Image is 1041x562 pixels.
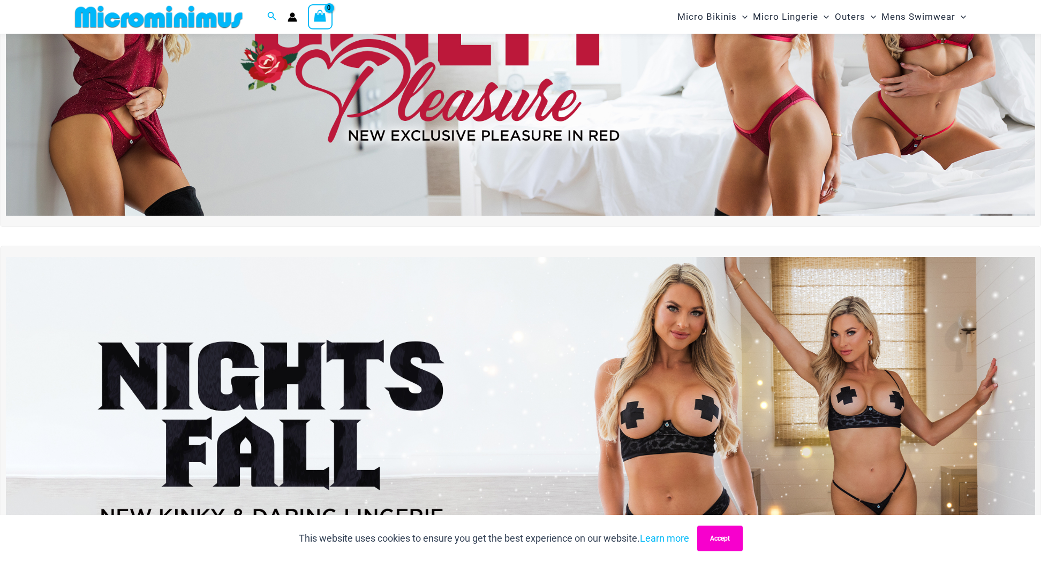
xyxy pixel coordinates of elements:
p: This website uses cookies to ensure you get the best experience on our website. [299,530,689,546]
a: Micro BikinisMenu ToggleMenu Toggle [675,3,750,31]
a: Micro LingerieMenu ToggleMenu Toggle [750,3,832,31]
a: Mens SwimwearMenu ToggleMenu Toggle [879,3,969,31]
nav: Site Navigation [673,2,970,32]
span: Micro Bikinis [677,3,737,31]
a: Account icon link [288,12,297,22]
span: Mens Swimwear [881,3,955,31]
span: Outers [835,3,865,31]
span: Menu Toggle [737,3,748,31]
a: OutersMenu ToggleMenu Toggle [832,3,879,31]
button: Accept [697,526,743,551]
span: Menu Toggle [818,3,829,31]
a: Search icon link [267,10,277,24]
a: Learn more [640,533,689,544]
span: Menu Toggle [955,3,966,31]
a: View Shopping Cart, empty [308,4,333,29]
img: MM SHOP LOGO FLAT [71,5,247,29]
span: Menu Toggle [865,3,876,31]
span: Micro Lingerie [753,3,818,31]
